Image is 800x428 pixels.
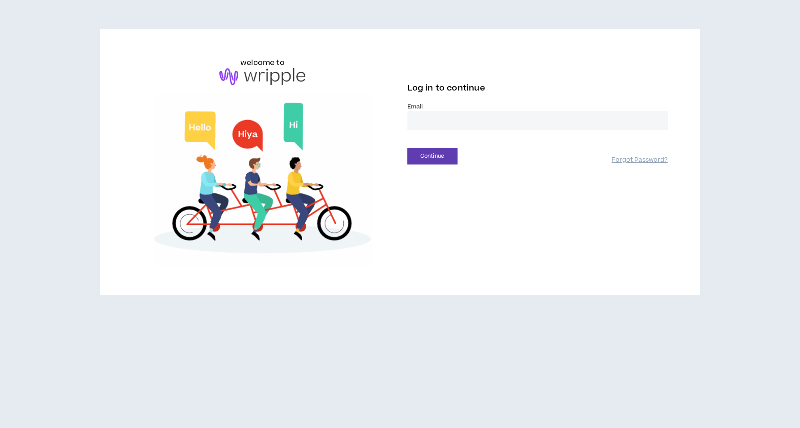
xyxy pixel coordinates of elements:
[407,148,458,164] button: Continue
[407,103,668,111] label: Email
[407,82,485,94] span: Log in to continue
[132,94,393,267] img: Welcome to Wripple
[240,57,285,68] h6: welcome to
[612,156,667,164] a: Forgot Password?
[219,68,305,85] img: logo-brand.png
